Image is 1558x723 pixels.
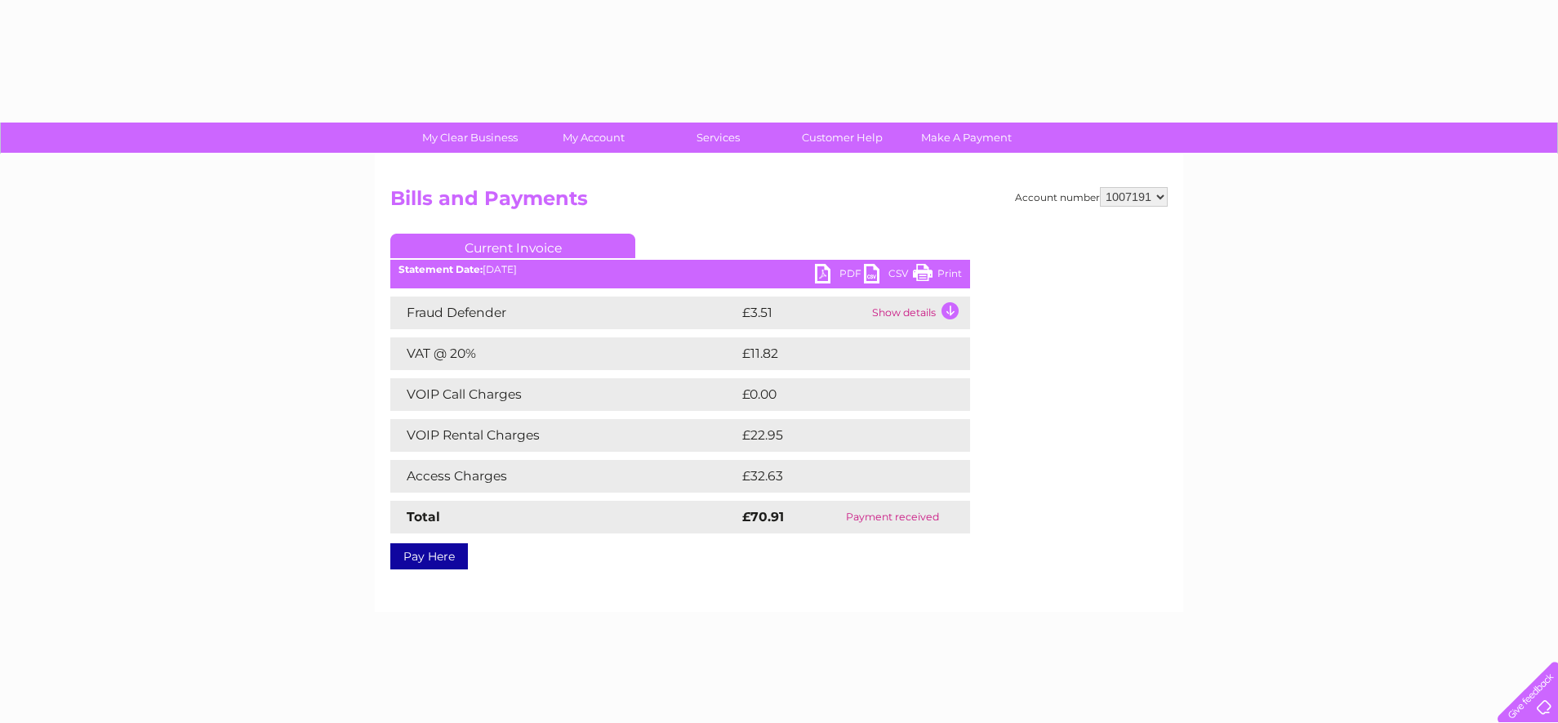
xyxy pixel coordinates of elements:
[899,123,1034,153] a: Make A Payment
[775,123,910,153] a: Customer Help
[390,264,970,275] div: [DATE]
[742,509,784,524] strong: £70.91
[815,501,970,533] td: Payment received
[390,378,738,411] td: VOIP Call Charges
[407,509,440,524] strong: Total
[738,337,934,370] td: £11.82
[913,264,962,288] a: Print
[1015,187,1168,207] div: Account number
[390,234,635,258] a: Current Invoice
[738,419,937,452] td: £22.95
[390,419,738,452] td: VOIP Rental Charges
[738,297,868,329] td: £3.51
[651,123,786,153] a: Services
[527,123,661,153] a: My Account
[398,263,483,275] b: Statement Date:
[738,460,937,493] td: £32.63
[390,460,738,493] td: Access Charges
[815,264,864,288] a: PDF
[738,378,933,411] td: £0.00
[390,297,738,329] td: Fraud Defender
[403,123,537,153] a: My Clear Business
[390,187,1168,218] h2: Bills and Payments
[868,297,970,329] td: Show details
[864,264,913,288] a: CSV
[390,337,738,370] td: VAT @ 20%
[390,543,468,569] a: Pay Here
